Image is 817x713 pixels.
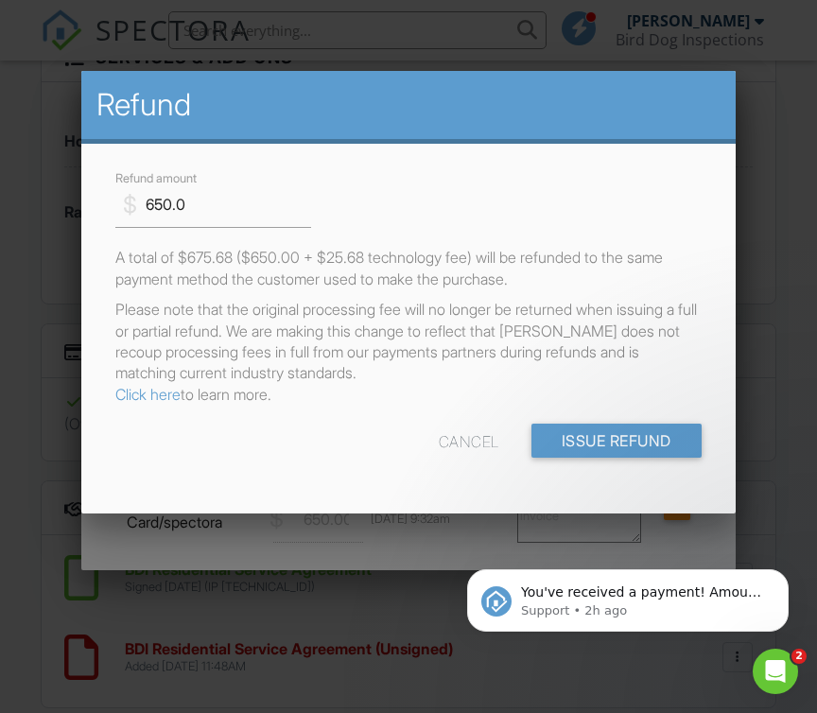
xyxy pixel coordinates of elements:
[96,86,720,124] h2: Refund
[115,299,701,405] p: Please note that the original processing fee will no longer be returned when issuing a full or pa...
[439,424,499,458] div: Cancel
[115,247,701,289] p: A total of $675.68 ($650.00 + $25.68 technology fee) will be refunded to the same payment method ...
[753,649,798,694] iframe: Intercom live chat
[531,424,702,458] input: Issue Refund
[439,530,817,662] iframe: Intercom notifications message
[123,189,137,221] div: $
[115,385,181,404] a: Click here
[115,170,197,187] label: Refund amount
[791,649,807,664] span: 2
